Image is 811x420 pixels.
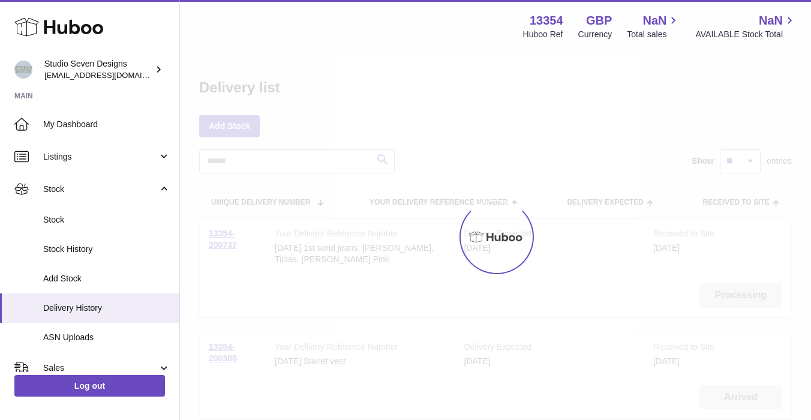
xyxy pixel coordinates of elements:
[44,58,152,81] div: Studio Seven Designs
[642,13,666,29] span: NaN
[530,13,563,29] strong: 13354
[627,13,680,40] a: NaN Total sales
[759,13,783,29] span: NaN
[14,375,165,397] a: Log out
[44,70,176,80] span: [EMAIL_ADDRESS][DOMAIN_NAME]
[695,13,797,40] a: NaN AVAILABLE Stock Total
[43,214,170,226] span: Stock
[695,29,797,40] span: AVAILABLE Stock Total
[523,29,563,40] div: Huboo Ref
[43,184,158,195] span: Stock
[586,13,612,29] strong: GBP
[627,29,680,40] span: Total sales
[43,151,158,163] span: Listings
[43,332,170,343] span: ASN Uploads
[578,29,612,40] div: Currency
[43,119,170,130] span: My Dashboard
[14,61,32,79] img: contact.studiosevendesigns@gmail.com
[43,302,170,314] span: Delivery History
[43,362,158,374] span: Sales
[43,244,170,255] span: Stock History
[43,273,170,284] span: Add Stock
